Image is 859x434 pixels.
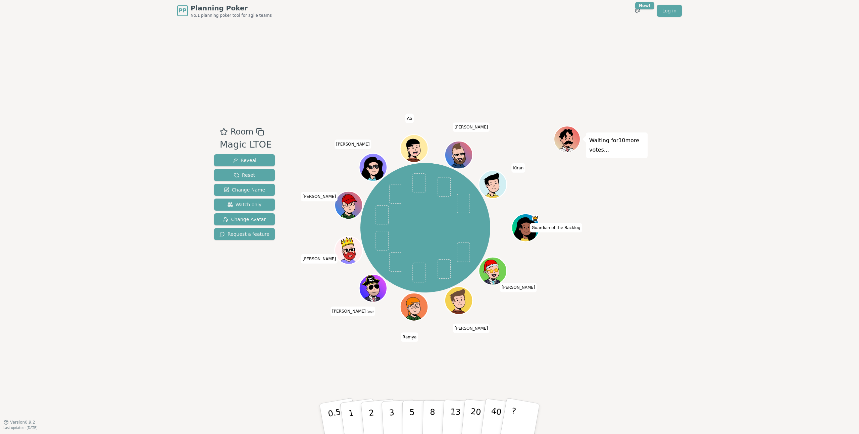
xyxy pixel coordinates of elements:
span: Click to change your name [335,140,371,149]
button: Version0.9.2 [3,420,35,425]
span: Click to change your name [511,163,525,173]
span: Click to change your name [500,283,537,292]
span: Version 0.9.2 [10,420,35,425]
span: Click to change your name [301,192,338,201]
button: Add as favourite [220,126,228,138]
span: Request a feature [219,231,269,237]
span: Click to change your name [301,254,338,264]
a: PPPlanning PokerNo.1 planning poker tool for agile teams [177,3,272,18]
button: Change Avatar [214,213,275,225]
span: Planning Poker [191,3,272,13]
span: Change Name [224,186,265,193]
a: Log in [657,5,682,17]
span: Reset [234,172,255,178]
span: Click to change your name [453,324,490,333]
span: Watch only [228,201,262,208]
span: Click to change your name [405,114,414,123]
span: Room [231,126,253,138]
button: Change Name [214,184,275,196]
span: Guardian of the Backlog is the host [532,215,539,222]
div: New! [635,2,654,9]
span: No.1 planning poker tool for agile teams [191,13,272,18]
span: Click to change your name [530,223,582,232]
button: Reset [214,169,275,181]
span: Click to change your name [453,122,490,132]
button: Reveal [214,154,275,166]
span: (you) [366,310,374,313]
button: New! [631,5,644,17]
span: Reveal [233,157,256,164]
span: Click to change your name [401,332,418,342]
button: Watch only [214,199,275,211]
p: Waiting for 10 more votes... [589,136,644,155]
span: Last updated: [DATE] [3,426,38,430]
div: Magic LTOE [220,138,272,152]
span: PP [179,7,186,15]
span: Change Avatar [223,216,266,223]
button: Request a feature [214,228,275,240]
button: Click to change your avatar [360,275,386,301]
span: Click to change your name [331,307,375,316]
